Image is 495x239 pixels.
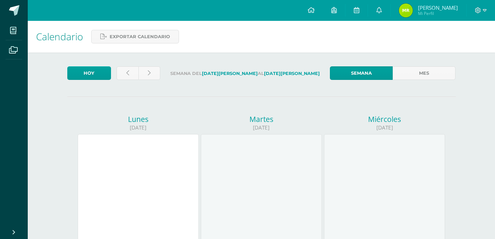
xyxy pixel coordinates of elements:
div: [DATE] [78,124,199,131]
div: Miércoles [324,114,445,124]
span: Calendario [36,30,83,43]
a: Semana [330,66,393,80]
a: Hoy [67,66,111,80]
div: Lunes [78,114,199,124]
strong: [DATE][PERSON_NAME] [202,71,258,76]
label: Semana del al [166,66,324,81]
span: Mi Perfil [418,10,458,16]
strong: [DATE][PERSON_NAME] [264,71,320,76]
img: cfd77962999982c462c884d87be50ab2.png [399,3,413,17]
div: [DATE] [324,124,445,131]
a: Mes [393,66,455,80]
div: [DATE] [201,124,322,131]
div: Martes [201,114,322,124]
a: Exportar calendario [91,30,179,43]
span: [PERSON_NAME] [418,4,458,11]
span: Exportar calendario [110,30,170,43]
